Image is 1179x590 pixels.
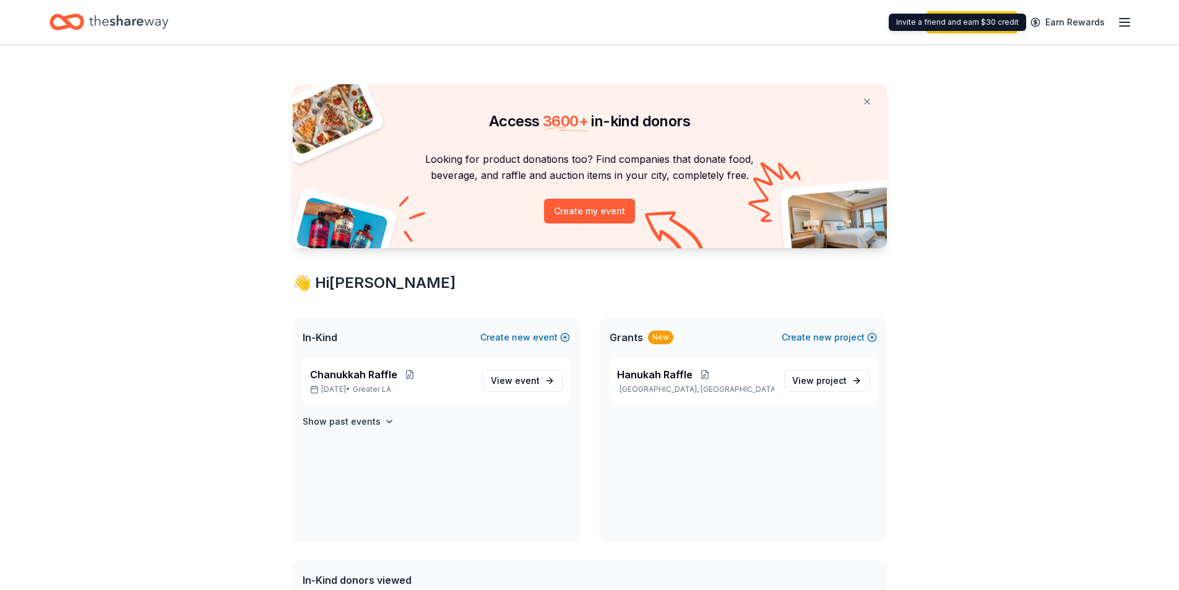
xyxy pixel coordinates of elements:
[1023,11,1112,33] a: Earn Rewards
[310,367,397,382] span: Chanukkah Raffle
[816,375,847,386] span: project
[515,375,540,386] span: event
[491,373,540,388] span: View
[617,367,693,382] span: Hanukah Raffle
[512,330,530,345] span: new
[813,330,832,345] span: new
[50,7,168,37] a: Home
[784,370,870,392] a: View project
[543,112,588,130] span: 3600 +
[645,211,707,258] img: Curvy arrow
[279,77,375,156] img: Pizza
[782,330,877,345] button: Createnewproject
[293,273,887,293] div: 👋 Hi [PERSON_NAME]
[303,414,381,429] h4: Show past events
[303,414,394,429] button: Show past events
[303,330,337,345] span: In-Kind
[303,573,553,588] div: In-Kind donors viewed
[489,112,690,130] span: Access in-kind donors
[480,330,570,345] button: Createnewevent
[544,199,635,223] button: Create my event
[308,151,872,184] p: Looking for product donations too? Find companies that donate food, beverage, and raffle and auct...
[310,384,473,394] p: [DATE] •
[648,331,673,344] div: New
[926,11,1018,33] a: Start free trial
[483,370,563,392] a: View event
[617,384,774,394] p: [GEOGRAPHIC_DATA], [GEOGRAPHIC_DATA]
[792,373,847,388] span: View
[610,330,643,345] span: Grants
[353,384,391,394] span: Greater LA
[889,14,1026,31] div: Invite a friend and earn $30 credit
